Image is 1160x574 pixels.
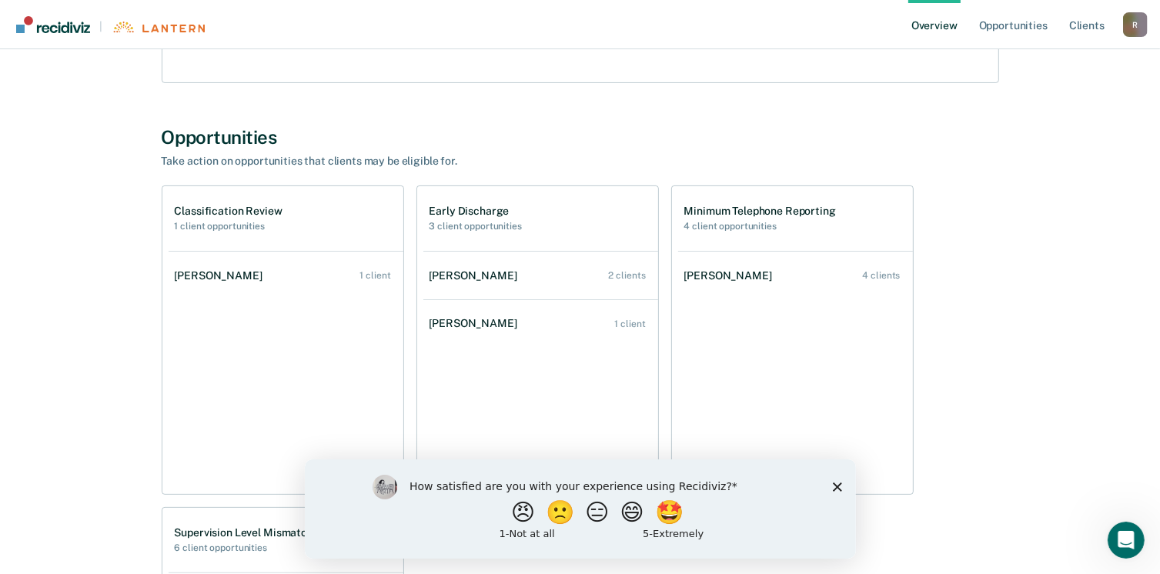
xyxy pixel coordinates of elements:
[162,126,999,149] div: Opportunities
[1123,12,1148,37] button: Profile dropdown button
[90,20,112,33] span: |
[609,270,646,281] div: 2 clients
[112,22,205,33] img: Lantern
[684,269,778,282] div: [PERSON_NAME]
[684,205,836,218] h1: Minimum Telephone Reporting
[169,254,403,298] a: [PERSON_NAME] 1 client
[162,155,700,168] div: Take action on opportunities that clients may be eligible for.
[430,317,523,330] div: [PERSON_NAME]
[175,221,282,232] h2: 1 client opportunities
[614,319,645,329] div: 1 client
[863,270,901,281] div: 4 clients
[16,16,90,33] img: Recidiviz
[423,302,658,345] a: [PERSON_NAME] 1 client
[430,205,522,218] h1: Early Discharge
[684,221,836,232] h2: 4 client opportunities
[678,254,913,298] a: [PERSON_NAME] 4 clients
[175,269,269,282] div: [PERSON_NAME]
[305,459,856,559] iframe: Survey by Kim from Recidiviz
[175,205,282,218] h1: Classification Review
[430,269,523,282] div: [PERSON_NAME]
[359,270,390,281] div: 1 client
[1123,12,1148,37] div: R
[1108,522,1145,559] iframe: Intercom live chat
[423,254,658,298] a: [PERSON_NAME] 2 clients
[175,542,313,553] h2: 6 client opportunities
[430,221,522,232] h2: 3 client opportunities
[175,526,313,539] h1: Supervision Level Mismatch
